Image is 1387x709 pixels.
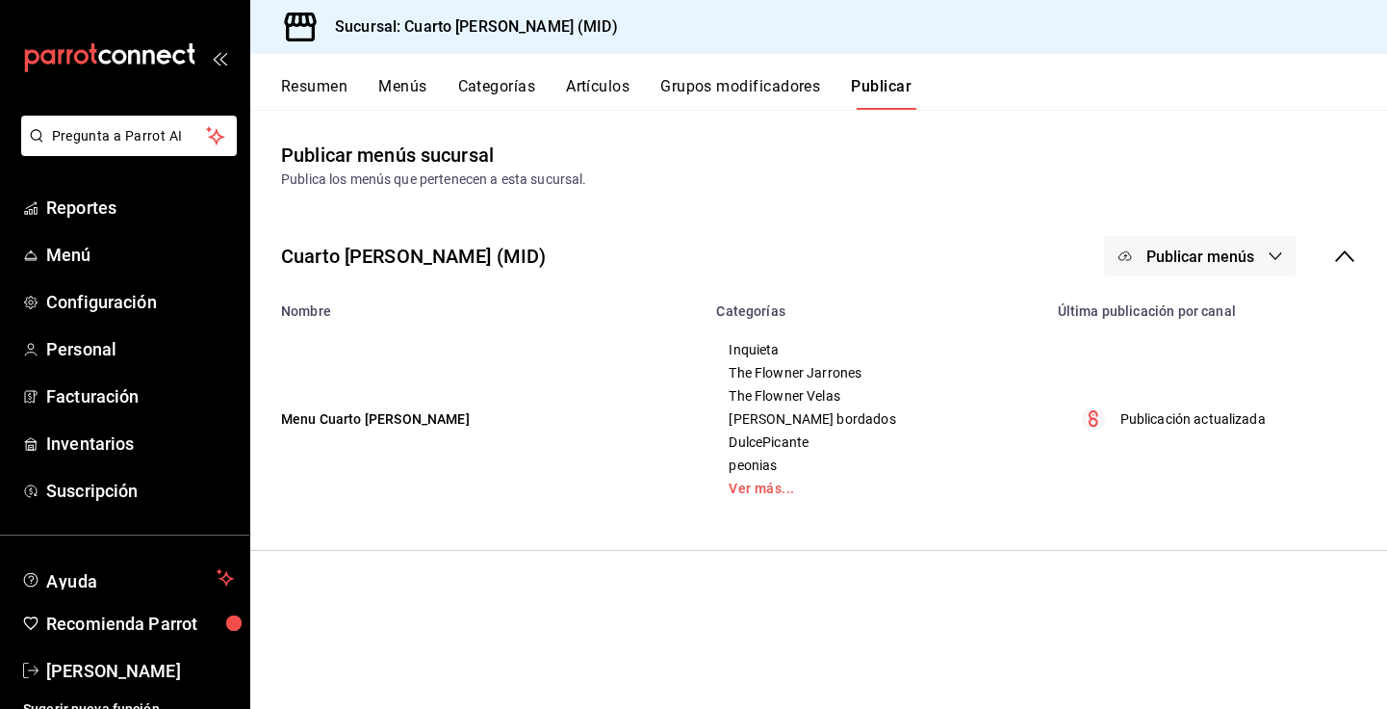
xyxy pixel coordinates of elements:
p: Publicación actualizada [1120,409,1266,430]
span: DulcePicante [729,435,1021,449]
td: Menu Cuarto [PERSON_NAME] [250,319,705,519]
button: Artículos [566,77,629,110]
span: [PERSON_NAME] [46,658,234,684]
button: Publicar [851,77,912,110]
div: Publicar menús sucursal [281,141,494,170]
span: Ayuda [46,566,209,590]
button: Publicar menús [1104,236,1297,276]
span: Reportes [46,195,234,221]
table: menu maker table for brand [250,292,1387,519]
button: Pregunta a Parrot AI [21,116,237,156]
span: peonias [729,459,1021,472]
button: Grupos modificadores [660,77,820,110]
span: Facturación [46,383,234,409]
div: navigation tabs [281,77,1387,110]
span: The Flowner Jarrones [729,366,1021,380]
a: Ver más... [729,482,1021,495]
button: open_drawer_menu [212,50,227,66]
h3: Sucursal: Cuarto [PERSON_NAME] (MID) [320,15,618,39]
th: Nombre [250,292,705,319]
th: Última publicación por canal [1046,292,1387,319]
span: The Flowner Velas [729,389,1021,403]
button: Resumen [281,77,347,110]
span: Menú [46,242,234,268]
a: Pregunta a Parrot AI [13,140,237,160]
th: Categorías [705,292,1045,319]
span: Configuración [46,289,234,315]
button: Menús [378,77,426,110]
span: Inquieta [729,343,1021,356]
span: Pregunta a Parrot AI [52,126,207,146]
div: Publica los menús que pertenecen a esta sucursal. [281,170,1356,190]
span: Suscripción [46,478,234,504]
span: Recomienda Parrot [46,611,234,637]
span: Publicar menús [1146,248,1254,266]
span: Personal [46,336,234,362]
div: Cuarto [PERSON_NAME] (MID) [281,242,546,271]
button: Categorías [458,77,536,110]
span: [PERSON_NAME] bordados [729,412,1021,426]
span: Inventarios [46,431,234,457]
